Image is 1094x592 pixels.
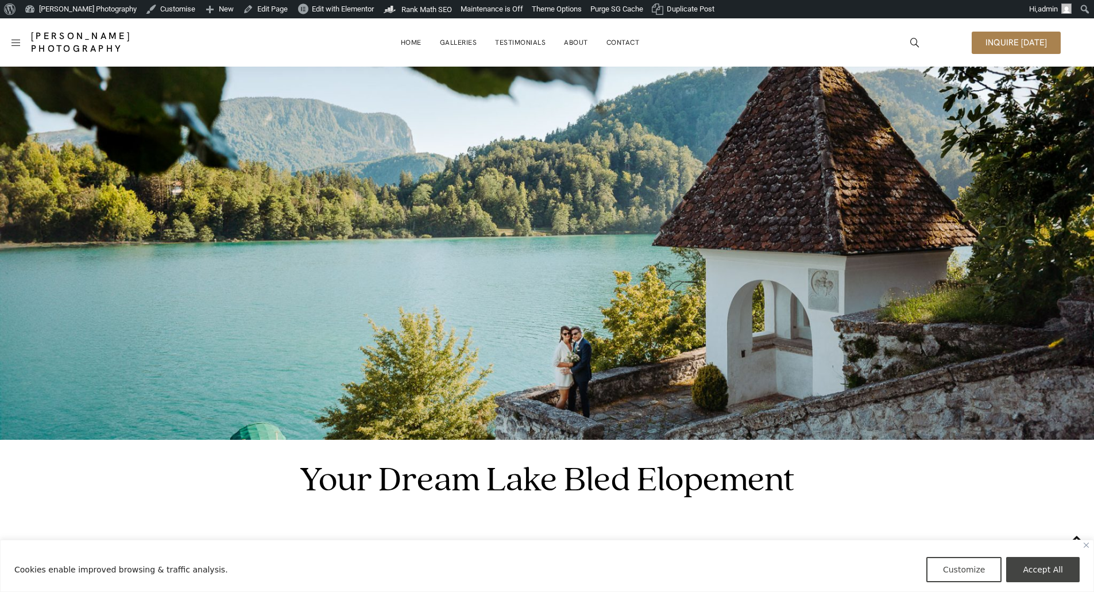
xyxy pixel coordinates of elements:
a: [PERSON_NAME] Photography [31,30,217,55]
a: Contact [606,31,640,54]
button: Customize [926,557,1002,582]
span: Edit with Elementor [312,5,374,13]
span: Inquire [DATE] [985,38,1047,47]
a: Inquire [DATE] [972,32,1061,54]
img: Close [1084,543,1089,548]
a: About [564,31,588,54]
a: Home [401,31,422,54]
a: Galleries [440,31,477,54]
a: Testimonials [495,31,546,54]
button: Accept All [1006,557,1080,582]
span: admin [1038,5,1058,13]
p: Cookies enable improved browsing & traffic analysis. [14,563,228,576]
span: Rank Math SEO [401,5,452,14]
a: icon-magnifying-glass34 [904,32,925,53]
h1: Your Dream Lake Bled Elopement [300,463,795,498]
